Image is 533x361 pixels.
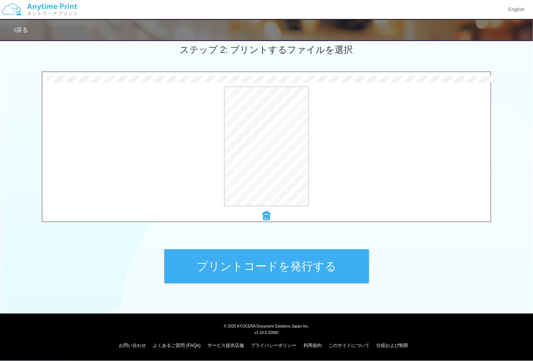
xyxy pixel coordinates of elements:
a: このサイトについて [329,343,369,348]
a: よくあるご質問 (FAQs) [153,343,201,348]
a: サービス提供店舗 [208,343,244,348]
button: プリントコードを発行する [164,249,369,283]
a: 仕様および制限 [377,343,409,348]
a: 利用規約 [303,343,322,348]
a: 戻る [14,27,28,33]
span: © 2025 KYOCERA Document Solutions Japan Inc. [224,324,309,329]
a: お問い合わせ [119,343,146,348]
span: v1.18.0.32895 [255,331,278,335]
a: プライバシーポリシー [251,343,297,348]
span: ステップ 2: プリントするファイルを選択 [180,44,353,55]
